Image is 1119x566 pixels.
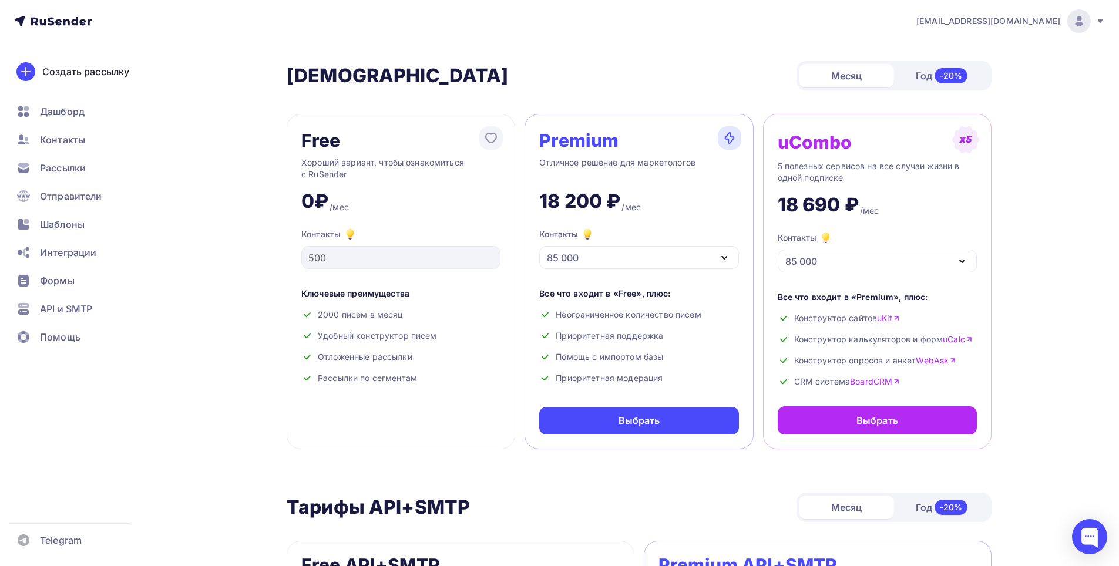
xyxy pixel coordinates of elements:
div: 5 полезных сервисов на все случаи жизни в одной подписке [778,160,977,184]
div: uCombo [778,133,852,151]
div: Ключевые преимущества [301,288,500,299]
div: Все что входит в «Premium», плюс: [778,291,977,303]
div: /мес [621,201,641,213]
div: 18 200 ₽ [539,190,620,213]
div: Выбрать [856,413,898,427]
div: Год [894,495,989,520]
div: -20% [935,500,968,515]
span: Шаблоны [40,217,85,231]
div: Premium [539,131,619,150]
span: Формы [40,274,75,288]
a: Рассылки [9,156,149,180]
span: Конструктор опросов и анкет [794,355,957,366]
span: API и SMTP [40,302,92,316]
span: Дашборд [40,105,85,119]
div: Контакты [778,231,833,245]
div: Хороший вариант, чтобы ознакомиться с RuSender [301,157,500,180]
span: CRM система [794,376,900,388]
span: Помощь [40,330,80,344]
span: Отправители [40,189,102,203]
div: Все что входит в «Free», плюс: [539,288,738,299]
a: uKit [877,312,900,324]
div: 0₽ [301,190,328,213]
div: Отложенные рассылки [301,351,500,363]
a: uCalc [943,333,973,345]
div: -20% [935,68,968,83]
div: 85 000 [785,254,817,268]
div: Приоритетная поддержка [539,330,738,342]
div: Год [894,63,989,88]
a: Отправители [9,184,149,208]
a: Дашборд [9,100,149,123]
a: Шаблоны [9,213,149,236]
div: /мес [330,201,349,213]
div: Выбрать [619,414,660,427]
div: 2000 писем в месяц [301,309,500,321]
span: Telegram [40,533,82,547]
div: Неограниченное количество писем [539,309,738,321]
a: WebAsk [916,355,956,366]
div: Контакты [301,227,500,241]
div: /мес [860,205,879,217]
div: Free [301,131,341,150]
div: Помощь с импортом базы [539,351,738,363]
button: Контакты 85 000 [778,231,977,272]
span: Контакты [40,133,85,147]
div: 85 000 [547,251,579,265]
div: Отличное решение для маркетологов [539,157,738,180]
div: Создать рассылку [42,65,129,79]
div: Месяц [799,64,894,87]
span: Интеграции [40,245,96,260]
h2: [DEMOGRAPHIC_DATA] [287,64,509,87]
h2: Тарифы API+SMTP [287,496,470,519]
div: Контакты [539,227,594,241]
a: Контакты [9,128,149,151]
div: Удобный конструктор писем [301,330,500,342]
span: [EMAIL_ADDRESS][DOMAIN_NAME] [916,15,1060,27]
a: Формы [9,269,149,292]
div: 18 690 ₽ [778,193,859,217]
span: Рассылки [40,161,86,175]
a: [EMAIL_ADDRESS][DOMAIN_NAME] [916,9,1105,33]
span: Конструктор калькуляторов и форм [794,333,973,345]
div: Месяц [799,496,894,519]
button: Контакты 85 000 [539,227,738,269]
div: Приоритетная модерация [539,372,738,384]
a: BoardCRM [850,376,900,388]
span: Конструктор сайтов [794,312,900,324]
div: Рассылки по сегментам [301,372,500,384]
